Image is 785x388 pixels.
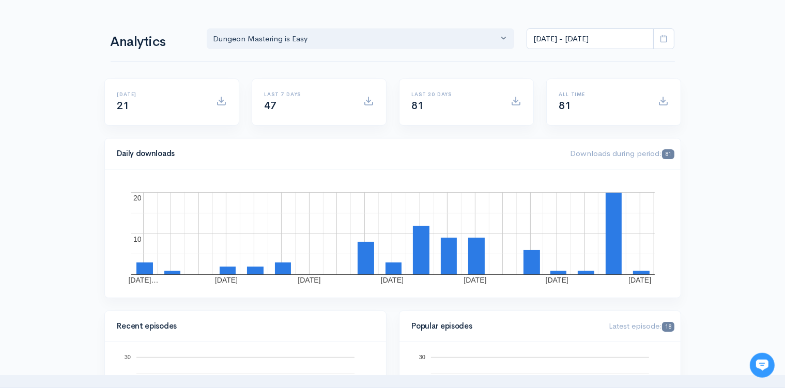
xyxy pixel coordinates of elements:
text: [DATE] [298,276,320,284]
span: New conversation [67,143,124,151]
p: Find an answer quickly [14,177,193,190]
text: 10 [133,235,142,243]
iframe: gist-messenger-bubble-iframe [750,353,775,378]
input: Search articles [30,194,184,215]
span: Latest episode: [609,321,674,331]
div: Dungeon Mastering is Easy [213,33,499,45]
text: [DATE] [464,276,486,284]
h2: Just let us know if you need anything and we'll be happy to help! 🙂 [16,69,191,118]
span: 47 [265,99,276,112]
h6: Last 7 days [265,91,351,97]
span: 81 [559,99,571,112]
text: [DATE] [214,276,237,284]
span: 21 [117,99,129,112]
text: [DATE] [545,276,568,284]
text: 20 [133,194,142,202]
text: [DATE] [380,276,403,284]
h1: Hi 👋 [16,50,191,67]
h1: Analytics [111,35,194,50]
text: 30 [419,354,425,360]
svg: A chart. [117,182,668,285]
h6: Last 30 days [412,91,498,97]
h6: [DATE] [117,91,204,97]
span: 18 [662,322,674,332]
span: 81 [662,149,674,159]
span: 81 [412,99,424,112]
h4: Daily downloads [117,149,558,158]
input: analytics date range selector [527,28,654,50]
text: [DATE]… [128,276,158,284]
h4: Popular episodes [412,322,597,331]
button: New conversation [16,137,191,158]
h6: All time [559,91,645,97]
span: Downloads during period: [570,148,674,158]
text: [DATE] [628,276,651,284]
button: Dungeon Mastering is Easy [207,28,515,50]
text: 30 [124,354,130,360]
h4: Recent episodes [117,322,367,331]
